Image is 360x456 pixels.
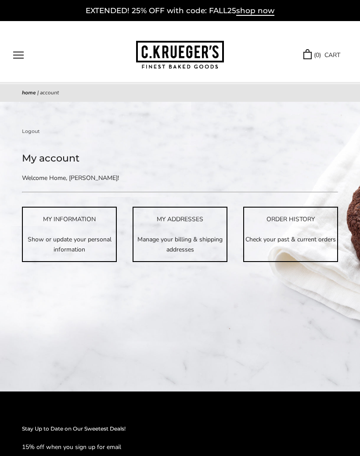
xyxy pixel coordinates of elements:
span: | [37,89,39,96]
a: EXTENDED! 25% OFF with code: FALL25shop now [86,6,274,16]
div: ORDER HISTORY [244,214,337,224]
p: Manage your billing & shipping addresses [133,234,227,255]
p: 15% off when you sign up for email [22,442,338,452]
a: ORDER HISTORY Check your past & current orders [243,207,338,262]
span: shop now [236,6,274,16]
img: C.KRUEGER'S [136,41,224,69]
div: MY INFORMATION [23,214,116,224]
h2: Stay Up to Date on Our Sweetest Deals! [22,424,338,433]
a: MY INFORMATION Show or update your personal information [22,207,117,262]
p: Show or update your personal information [23,234,116,255]
a: MY ADDRESSES Manage your billing & shipping addresses [133,207,227,262]
p: Check your past & current orders [244,234,337,244]
p: Welcome Home, [PERSON_NAME]! [22,173,255,183]
a: (0) CART [303,50,340,60]
button: Open navigation [13,51,24,59]
a: Home [22,89,36,96]
div: MY ADDRESSES [133,214,227,224]
nav: breadcrumbs [22,89,338,97]
a: Logout [22,127,40,135]
span: Account [40,89,59,96]
h1: My account [22,151,338,166]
